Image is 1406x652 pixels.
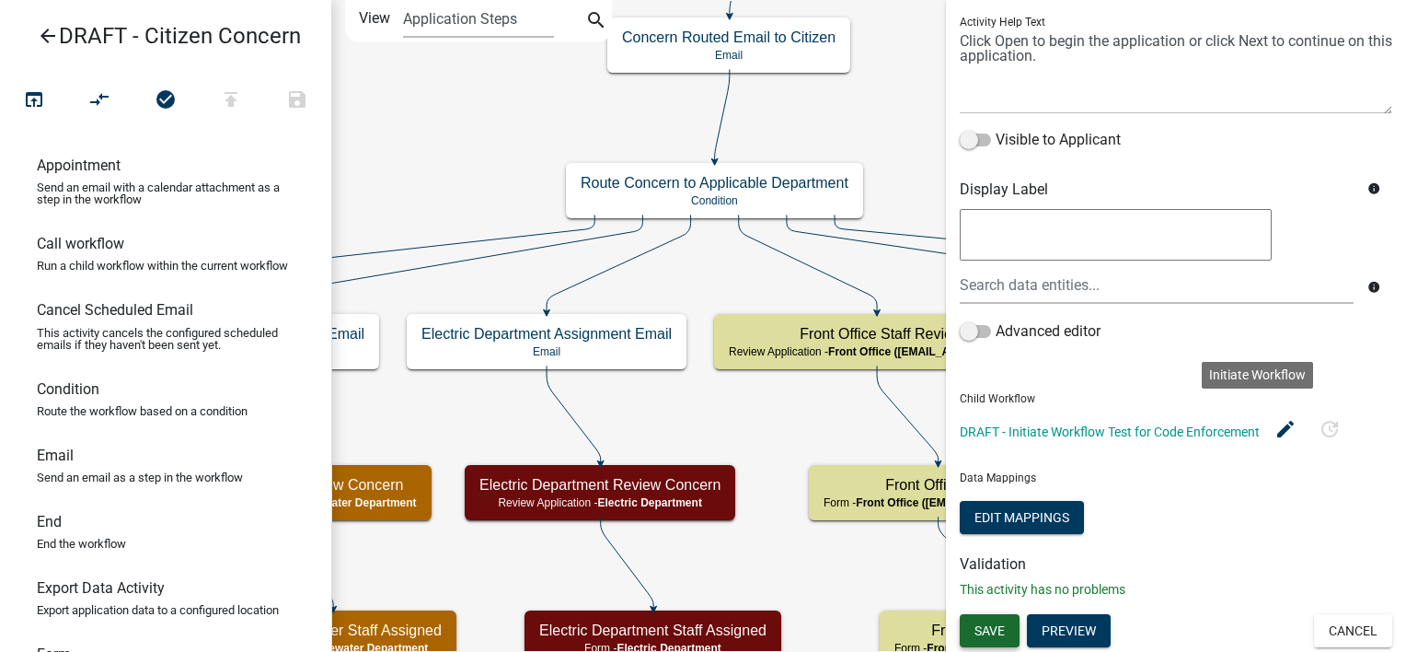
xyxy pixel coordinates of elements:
button: Save [960,614,1020,647]
span: Save [974,623,1005,638]
label: Visible to Applicant [960,129,1121,151]
p: Data Mappings [960,470,1392,486]
button: Test Workflow [1,81,67,121]
h6: Appointment [37,157,121,174]
i: search [585,9,607,35]
p: Form - [824,496,1122,509]
h5: Electric Department Review Concern [479,476,720,494]
button: Publish [198,81,264,121]
h6: Export Data Activity [37,579,165,597]
p: Export application data to a configured location [37,604,279,616]
p: Send an email as a step in the workflow [37,472,243,483]
i: info [1367,182,1380,195]
label: Child Workflow [960,393,1035,404]
span: Front Office ([EMAIL_ADDRESS][DOMAIN_NAME]) [856,496,1122,509]
h5: Electric Department Staff Assigned [539,622,766,639]
button: No problems [133,81,199,121]
a: DRAFT - Citizen Concern [15,15,302,57]
input: Search data entities... [960,266,1354,304]
h6: Call workflow [37,235,124,252]
i: arrow_back [37,25,59,51]
span: Electric Department [598,496,702,509]
p: Route the workflow based on a condition [37,405,248,417]
i: update [1319,417,1341,439]
p: Email [421,345,672,358]
p: Review Application - [729,345,1094,358]
i: edit [1274,417,1297,439]
h5: Front Office Staff Assigned [824,476,1122,494]
h6: Display Label [960,180,1354,198]
span: Front Office ([EMAIL_ADDRESS][DOMAIN_NAME]) [828,345,1094,358]
i: check_circle [155,88,177,114]
div: Initiate Workflow [1202,362,1313,389]
p: This activity cancels the configured scheduled emails if they haven't been sent yet. [37,327,294,351]
h6: End [37,513,62,530]
span: Water/Wastewater Department [258,496,417,509]
h5: Front Office Staff Review Concern [729,325,1094,343]
button: Edit Mappings [960,501,1084,534]
p: Run a child workflow within the current workflow [37,260,288,272]
p: Email [622,49,836,62]
button: Save [264,81,330,121]
h6: Cancel Scheduled Email [37,301,193,319]
button: edit [1267,412,1304,451]
i: open_in_browser [23,88,45,114]
i: save [286,88,308,114]
button: search [582,7,611,37]
p: End the workflow [37,538,126,550]
a: DRAFT - Initiate Workflow Test for Code Enforcement [960,425,1260,439]
i: publish [220,88,242,114]
h6: Email [37,447,74,464]
h6: Condition [37,380,99,398]
p: Review Application - [479,496,720,509]
p: Send an email with a calendar attachment as a step in the workflow [37,181,294,205]
h6: Validation [960,555,1392,573]
button: Cancel [1314,614,1392,647]
p: Condition [581,194,848,207]
i: compare_arrows [89,88,111,114]
h5: Route Concern to Applicable Department [581,174,848,192]
h5: Water/Wastewater Staff Assigned [224,622,442,639]
h5: Concern Routed Email to Citizen [622,29,836,46]
label: Advanced editor [960,320,1101,343]
p: This activity has no problems [960,580,1392,600]
i: info [1367,281,1380,294]
div: Workflow actions [1,81,330,125]
button: Preview [1027,614,1111,647]
h5: Electric Department Assignment Email [421,325,672,343]
h5: Front Office Findings & Resolution [894,622,1193,639]
button: update [1311,412,1348,451]
button: Auto Layout [66,81,133,121]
